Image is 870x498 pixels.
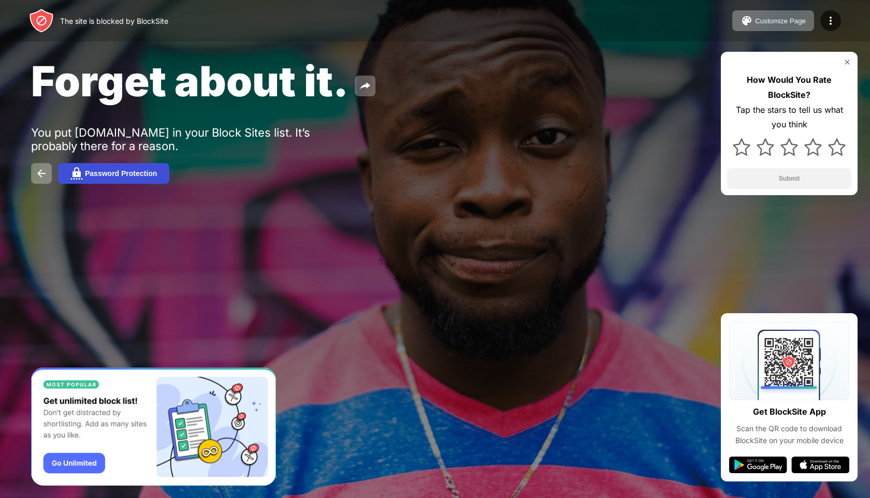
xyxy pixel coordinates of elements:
iframe: Banner [31,368,276,486]
img: password.svg [70,167,83,180]
img: menu-icon.svg [824,14,837,27]
img: google-play.svg [729,457,787,473]
span: Forget about it. [31,56,349,106]
button: Submit [727,168,851,189]
img: pallet.svg [741,14,753,27]
div: Customize Page [755,17,806,25]
img: star.svg [757,138,774,156]
div: Tap the stars to tell us what you think [727,102,851,133]
img: share.svg [359,80,371,92]
img: app-store.svg [791,457,849,473]
div: Get BlockSite App [753,404,826,419]
img: star.svg [780,138,798,156]
div: How Would You Rate BlockSite? [727,72,851,102]
img: rate-us-close.svg [843,58,851,66]
img: qrcode.svg [729,321,849,400]
img: star.svg [733,138,750,156]
img: header-logo.svg [29,8,54,33]
div: You put [DOMAIN_NAME] in your Block Sites list. It’s probably there for a reason. [31,126,351,153]
div: The site is blocked by BlockSite [60,17,168,25]
button: Customize Page [732,10,814,31]
button: Password Protection [58,163,169,184]
div: Scan the QR code to download BlockSite on your mobile device [729,423,849,446]
img: back.svg [35,167,48,180]
img: star.svg [828,138,846,156]
img: star.svg [804,138,822,156]
div: Password Protection [85,169,157,178]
